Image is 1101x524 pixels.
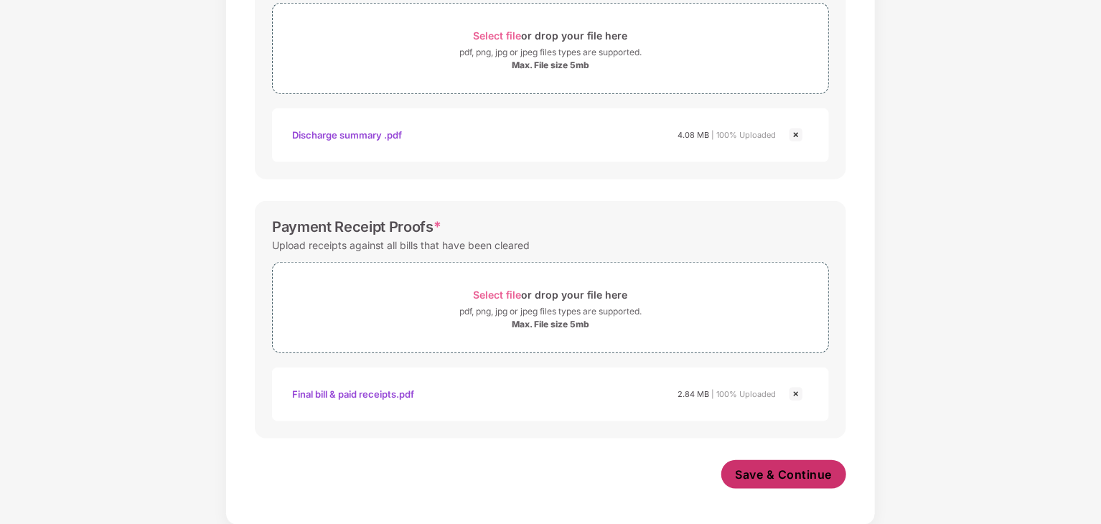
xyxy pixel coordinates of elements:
img: svg+xml;base64,PHN2ZyBpZD0iQ3Jvc3MtMjR4MjQiIHhtbG5zPSJodHRwOi8vd3d3LnczLm9yZy8yMDAwL3N2ZyIgd2lkdG... [787,385,805,403]
span: | 100% Uploaded [711,130,776,140]
div: Upload receipts against all bills that have been cleared [272,235,530,255]
div: Final bill & paid receipts.pdf [292,382,414,406]
span: | 100% Uploaded [711,389,776,399]
div: or drop your file here [474,285,628,304]
div: Max. File size 5mb [512,319,589,330]
div: pdf, png, jpg or jpeg files types are supported. [459,45,642,60]
span: Select fileor drop your file herepdf, png, jpg or jpeg files types are supported.Max. File size 5mb [273,14,828,83]
span: Select file [474,29,522,42]
div: Max. File size 5mb [512,60,589,71]
div: or drop your file here [474,26,628,45]
span: 2.84 MB [678,389,709,399]
span: 4.08 MB [678,130,709,140]
span: Select file [474,289,522,301]
button: Save & Continue [721,460,847,489]
div: Discharge summary .pdf [292,123,402,147]
img: svg+xml;base64,PHN2ZyBpZD0iQ3Jvc3MtMjR4MjQiIHhtbG5zPSJodHRwOi8vd3d3LnczLm9yZy8yMDAwL3N2ZyIgd2lkdG... [787,126,805,144]
div: Payment Receipt Proofs [272,218,441,235]
span: Select fileor drop your file herepdf, png, jpg or jpeg files types are supported.Max. File size 5mb [273,273,828,342]
div: pdf, png, jpg or jpeg files types are supported. [459,304,642,319]
span: Save & Continue [736,467,833,482]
